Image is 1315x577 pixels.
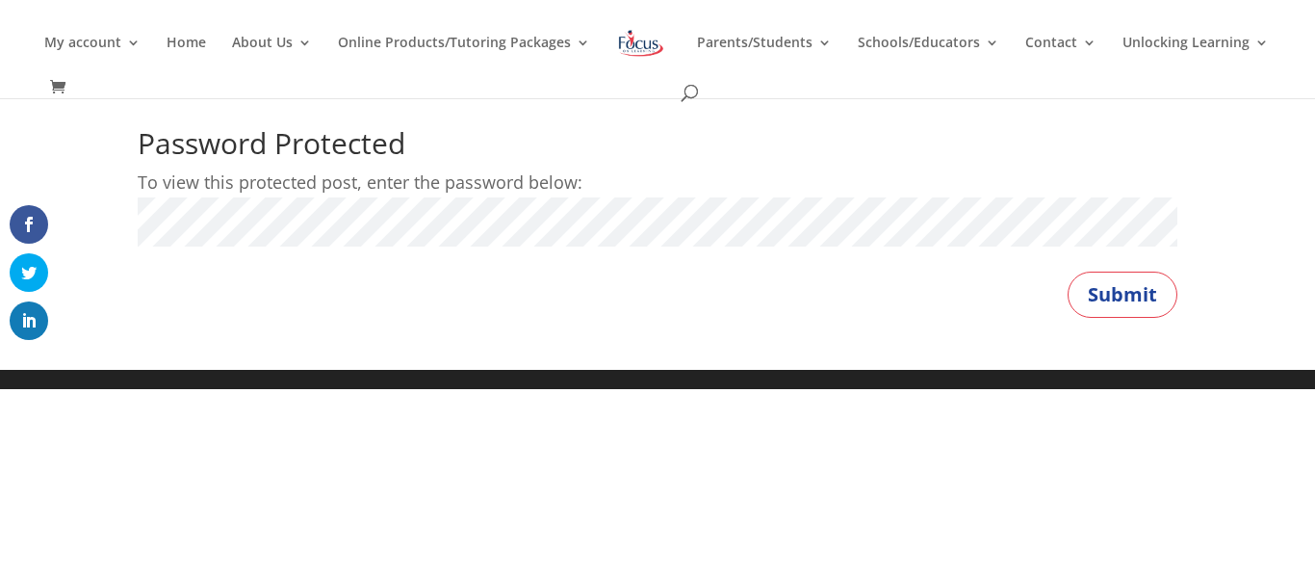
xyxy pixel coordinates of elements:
[138,168,1177,197] p: To view this protected post, enter the password below:
[167,36,206,81] a: Home
[232,36,312,81] a: About Us
[616,26,666,61] img: Focus on Learning
[858,36,999,81] a: Schools/Educators
[1025,36,1096,81] a: Contact
[1068,272,1177,318] button: Submit
[338,36,590,81] a: Online Products/Tutoring Packages
[138,129,1177,168] h1: Password Protected
[697,36,832,81] a: Parents/Students
[1122,36,1269,81] a: Unlocking Learning
[44,36,141,81] a: My account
